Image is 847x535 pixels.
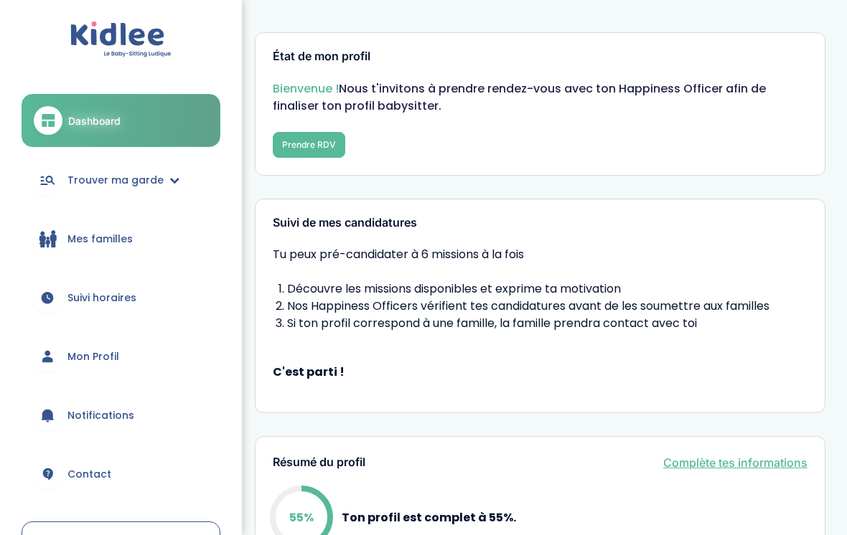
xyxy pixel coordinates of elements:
[22,213,220,265] a: Mes familles
[273,217,808,229] h3: Suivi de mes candidatures
[342,508,516,526] p: Ton profil est complet à 55%.
[273,132,345,158] button: Prendre RDV
[22,154,220,206] a: Trouver ma garde
[273,50,808,63] h3: État de mon profil
[22,389,220,441] a: Notifications
[22,448,220,500] a: Contact
[663,454,808,471] a: Complète tes informations
[273,80,808,115] p: Nous t'invitons à prendre rendez-vous avec ton Happiness Officer afin de finaliser ton profil bab...
[22,272,220,323] a: Suivi horaires
[273,80,339,97] span: Bienvenue !
[287,315,808,332] li: Si ton profil correspond à une famille, la famille prendra contact avec toi
[67,232,133,247] span: Mes familles
[287,280,808,298] li: Découvre les missions disponibles et exprime ta motivation
[67,173,164,188] span: Trouver ma garde
[70,22,172,58] img: logo.svg
[273,364,808,381] strong: C'est parti !
[273,246,808,263] span: Tu peux pré-candidater à 6 missions à la fois
[67,349,119,364] span: Mon Profil
[67,290,136,306] span: Suivi horaires
[22,94,220,147] a: Dashboard
[67,408,134,423] span: Notifications
[273,456,365,469] h3: Résumé du profil
[289,508,314,526] p: 55%
[67,467,111,482] span: Contact
[287,298,808,315] li: Nos Happiness Officers vérifient tes candidatures avant de les soumettre aux familles
[68,113,121,128] span: Dashboard
[22,331,220,382] a: Mon Profil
